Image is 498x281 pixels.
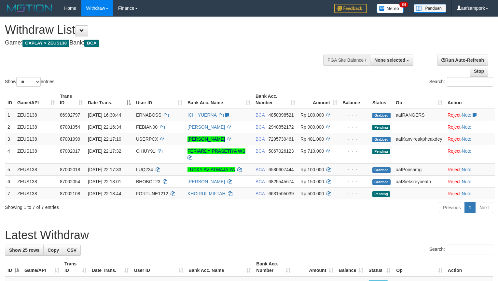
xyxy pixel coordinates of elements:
span: BCA [256,167,265,172]
span: Rp 100.000 [300,112,324,118]
td: aafRANGERS [393,109,445,121]
span: Grabbed [372,179,391,185]
span: Copy 2940852172 to clipboard [269,124,294,130]
span: [DATE] 16:30:44 [88,112,121,118]
span: BCA [256,112,265,118]
td: · [445,121,495,133]
a: Note [462,112,472,118]
th: Trans ID: activate to sort column ascending [57,90,85,109]
input: Search: [447,245,493,254]
h4: Game: Bank: [5,40,325,46]
span: Copy 6580607444 to clipboard [269,167,294,172]
span: Rp 500.000 [300,191,324,196]
a: LUCKY AVIATMAJA YA [187,167,235,172]
label: Search: [429,245,493,254]
span: ERNABOSS [136,112,161,118]
span: USERPCX [136,136,158,142]
span: BCA [256,148,265,154]
th: Bank Acc. Number: activate to sort column ascending [253,90,298,109]
span: Copy 6825545674 to clipboard [269,179,294,184]
div: - - - [342,112,367,118]
span: Pending [372,191,390,197]
a: Stop [470,66,488,77]
a: Run Auto-Refresh [437,55,488,66]
a: Reject [448,167,461,172]
span: BCA [256,191,265,196]
a: ICIH YUERNA [187,112,216,118]
span: 34 [399,2,408,7]
th: Status [370,90,393,109]
th: Action [445,90,495,109]
div: Showing 1 to 7 of 7 entries [5,201,203,211]
img: panduan.png [414,4,446,13]
td: 3 [5,133,15,145]
th: Bank Acc. Name: activate to sort column ascending [185,90,253,109]
a: Reject [448,124,461,130]
span: [DATE] 22:18:44 [88,191,121,196]
span: Pending [372,125,390,130]
h1: Withdraw List [5,23,325,36]
img: Feedback.jpg [334,4,367,13]
a: Note [462,179,472,184]
span: FEBIAN00 [136,124,158,130]
span: OXPLAY > ZEUS138 [22,40,69,47]
th: Game/API: activate to sort column ascending [15,90,57,109]
th: User ID: activate to sort column ascending [131,258,186,276]
span: [DATE] 22:17:33 [88,167,121,172]
div: - - - [342,166,367,173]
a: Note [462,124,472,130]
a: Note [462,167,472,172]
th: Date Trans.: activate to sort column descending [85,90,133,109]
th: Amount: activate to sort column ascending [293,258,336,276]
td: 1 [5,109,15,121]
span: 87002017 [60,148,80,154]
a: Next [475,202,493,213]
td: aafSieksreyneath [393,175,445,187]
td: 2 [5,121,15,133]
span: LUQ234 [136,167,153,172]
span: [DATE] 22:18:01 [88,179,121,184]
a: Previous [439,202,465,213]
a: [PERSON_NAME] [187,179,225,184]
th: Action [445,258,493,276]
span: 87001954 [60,124,80,130]
a: CSV [63,245,81,256]
span: Copy 5067026123 to clipboard [269,148,294,154]
td: · [445,109,495,121]
a: 1 [464,202,476,213]
td: 6 [5,175,15,187]
th: Trans ID: activate to sort column ascending [62,258,89,276]
span: BCA [256,179,265,184]
select: Showentries [16,77,41,87]
th: Game/API: activate to sort column ascending [22,258,62,276]
div: - - - [342,190,367,197]
th: Bank Acc. Name: activate to sort column ascending [186,258,254,276]
a: Reject [448,136,461,142]
td: · [445,187,495,199]
th: ID [5,90,15,109]
span: Copy [48,248,59,253]
span: Rp 481.000 [300,136,324,142]
span: BHOBOT23 [136,179,160,184]
span: Rp 100.000 [300,167,324,172]
span: None selected [374,57,405,63]
td: · [445,145,495,163]
span: Rp 710.000 [300,148,324,154]
a: Note [462,148,472,154]
span: 86982797 [60,112,80,118]
div: PGA Site Balance / [323,55,370,66]
a: Copy [43,245,63,256]
span: BCA [256,124,265,130]
a: KHOIRUL MIFTAH [187,191,226,196]
span: Grabbed [372,113,391,118]
span: [DATE] 22:17:32 [88,148,121,154]
span: Rp 900.000 [300,124,324,130]
div: - - - [342,148,367,154]
td: · [445,163,495,175]
span: Grabbed [372,137,391,142]
th: Bank Acc. Number: activate to sort column ascending [254,258,293,276]
th: Amount: activate to sort column ascending [298,90,340,109]
a: Reject [448,179,461,184]
h1: Latest Withdraw [5,229,493,242]
span: 87002108 [60,191,80,196]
